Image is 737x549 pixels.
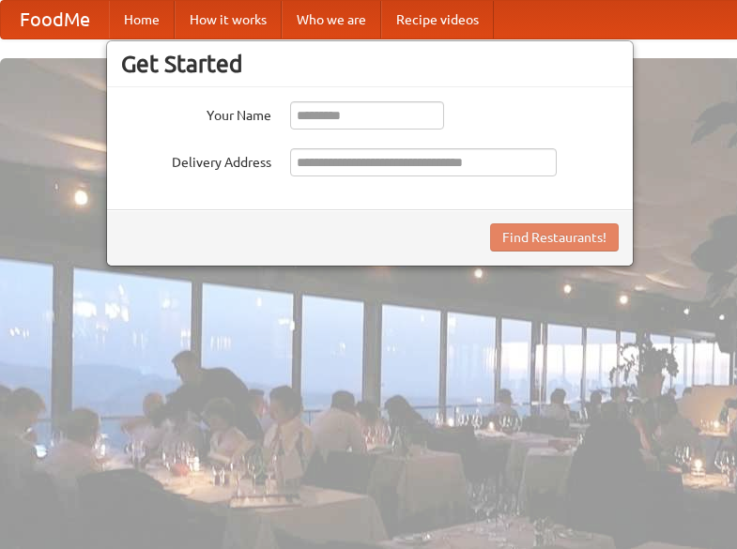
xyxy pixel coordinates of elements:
[121,101,271,125] label: Your Name
[282,1,381,38] a: Who we are
[121,148,271,172] label: Delivery Address
[490,223,619,252] button: Find Restaurants!
[109,1,175,38] a: Home
[1,1,109,38] a: FoodMe
[381,1,494,38] a: Recipe videos
[175,1,282,38] a: How it works
[121,50,619,78] h3: Get Started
